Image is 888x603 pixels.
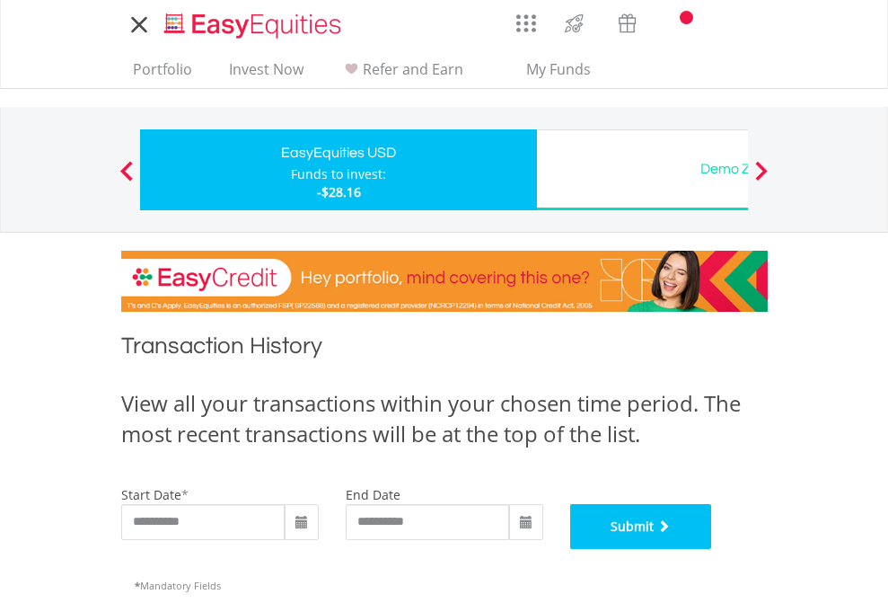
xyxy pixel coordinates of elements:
[121,388,768,450] div: View all your transactions within your chosen time period. The most recent transactions will be a...
[500,58,618,81] span: My Funds
[570,504,712,549] button: Submit
[121,486,181,503] label: start date
[505,4,548,33] a: AppsGrid
[745,4,791,44] a: My Profile
[317,183,361,200] span: -$28.16
[743,170,779,188] button: Next
[516,13,536,33] img: grid-menu-icon.svg
[612,9,642,38] img: vouchers-v2.svg
[601,4,654,38] a: Vouchers
[346,486,400,503] label: end date
[151,140,526,165] div: EasyEquities USD
[109,170,145,188] button: Previous
[161,11,348,40] img: EasyEquities_Logo.png
[222,60,311,88] a: Invest Now
[559,9,589,38] img: thrive-v2.svg
[654,4,699,40] a: Notifications
[333,60,470,88] a: Refer and Earn
[121,251,768,312] img: EasyCredit Promotion Banner
[121,330,768,370] h1: Transaction History
[126,60,199,88] a: Portfolio
[699,4,745,40] a: FAQ's and Support
[135,579,221,592] span: Mandatory Fields
[291,165,386,183] div: Funds to invest:
[363,59,463,79] span: Refer and Earn
[157,4,348,40] a: Home page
